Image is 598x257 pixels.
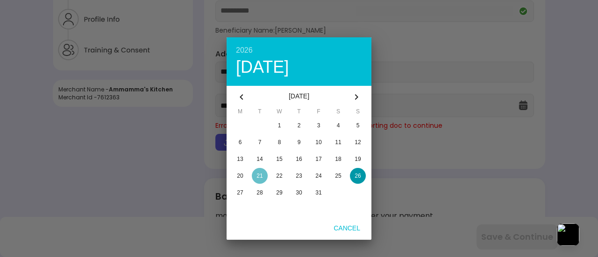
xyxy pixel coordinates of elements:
[309,168,328,184] button: 24
[355,139,361,146] span: 12
[328,118,348,133] button: 4
[328,168,348,184] button: 25
[289,134,309,150] button: 9
[253,86,345,108] div: [DATE]
[315,189,321,196] span: 31
[309,151,328,167] button: 17
[289,151,309,167] button: 16
[289,118,309,133] button: 2
[337,122,340,129] span: 4
[328,134,348,150] button: 11
[298,139,301,146] span: 9
[296,156,302,162] span: 16
[276,189,282,196] span: 29
[250,134,270,150] button: 7
[270,134,289,150] button: 8
[348,134,368,150] button: 12
[335,156,341,162] span: 18
[335,173,341,179] span: 25
[289,108,309,118] span: T
[278,139,281,146] span: 8
[317,122,320,129] span: 3
[296,189,302,196] span: 30
[309,134,328,150] button: 10
[236,59,362,76] div: [DATE]
[289,168,309,184] button: 23
[276,156,282,162] span: 15
[230,168,250,184] button: 20
[289,185,309,201] button: 30
[237,156,243,162] span: 13
[270,118,289,133] button: 1
[328,151,348,167] button: 18
[276,173,282,179] span: 22
[270,185,289,201] button: 29
[328,108,348,118] span: S
[270,168,289,184] button: 22
[256,156,263,162] span: 14
[230,185,250,201] button: 27
[237,189,243,196] span: 27
[326,219,368,236] button: Cancel
[315,173,321,179] span: 24
[315,156,321,162] span: 17
[250,185,270,201] button: 28
[348,151,368,167] button: 19
[355,173,361,179] span: 26
[309,108,328,118] span: F
[236,47,362,54] div: 2026
[230,151,250,167] button: 13
[296,173,302,179] span: 23
[230,134,250,150] button: 6
[270,151,289,167] button: 15
[298,122,301,129] span: 2
[348,118,368,133] button: 5
[356,122,360,129] span: 5
[309,185,328,201] button: 31
[250,151,270,167] button: 14
[250,108,270,118] span: T
[335,139,341,146] span: 11
[256,189,263,196] span: 28
[258,139,262,146] span: 7
[309,118,328,133] button: 3
[315,139,321,146] span: 10
[348,108,368,118] span: S
[355,156,361,162] span: 19
[250,168,270,184] button: 21
[237,173,243,179] span: 20
[270,108,289,118] span: W
[348,168,368,184] button: 26
[239,139,242,146] span: 6
[278,122,281,129] span: 1
[256,173,263,179] span: 21
[326,224,368,232] span: Cancel
[230,108,250,118] span: M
